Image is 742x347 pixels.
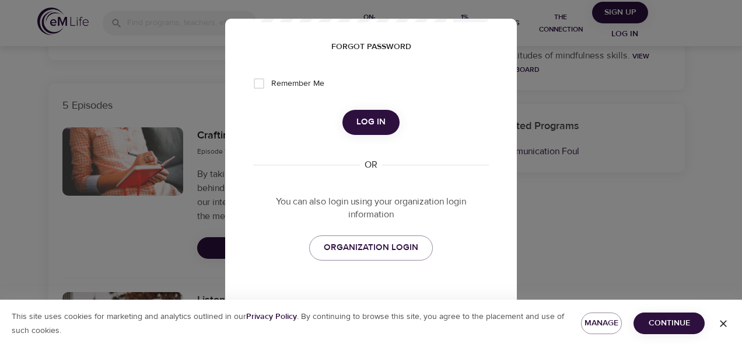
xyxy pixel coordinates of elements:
div: OR [360,158,382,172]
div: Contact us [371,299,422,310]
span: Remember Me [271,78,324,90]
span: Manage [590,316,612,331]
b: Privacy Policy [246,311,297,322]
button: Forgot password [327,36,416,58]
button: Log in [342,110,400,134]
span: Log in [356,114,386,130]
p: Need help? [320,298,366,311]
span: ORGANIZATION LOGIN [324,240,418,255]
span: Forgot password [331,40,411,54]
p: You can also login using your organization login information [253,195,489,222]
span: Continue [643,316,695,331]
a: ORGANIZATION LOGIN [309,235,433,260]
a: Contact us [366,299,422,310]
